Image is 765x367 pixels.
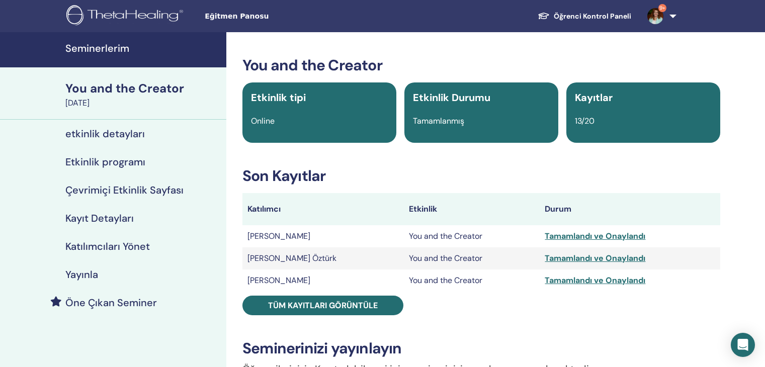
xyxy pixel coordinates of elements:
h3: Seminerinizi yayınlayın [242,339,720,357]
h4: etkinlik detayları [65,128,145,140]
th: Etkinlik [404,193,540,225]
div: [DATE] [65,97,220,109]
th: Durum [540,193,720,225]
span: Tamamlanmış [413,116,464,126]
td: You and the Creator [404,269,540,292]
div: You and the Creator [65,80,220,97]
span: Online [251,116,275,126]
a: You and the Creator[DATE] [59,80,226,109]
a: Tüm kayıtları görüntüle [242,296,403,315]
h4: Kayıt Detayları [65,212,134,224]
h4: Seminerlerim [65,42,220,54]
span: Etkinlik Durumu [413,91,490,104]
div: Open Intercom Messenger [731,333,755,357]
th: Katılımcı [242,193,404,225]
td: [PERSON_NAME] [242,269,404,292]
img: logo.png [66,5,187,28]
span: 13/20 [575,116,594,126]
h4: Katılımcıları Yönet [65,240,150,252]
img: graduation-cap-white.svg [538,12,550,20]
div: Tamamlandı ve Onaylandı [545,252,715,264]
h4: Yayınla [65,268,98,281]
h4: Etkinlik programı [65,156,145,168]
span: Kayıtlar [575,91,613,104]
td: [PERSON_NAME] Öztürk [242,247,404,269]
h4: Çevrimiçi Etkinlik Sayfası [65,184,184,196]
img: default.jpg [647,8,663,24]
td: You and the Creator [404,225,540,247]
h4: Öne Çıkan Seminer [65,297,157,309]
td: You and the Creator [404,247,540,269]
span: Tüm kayıtları görüntüle [268,300,378,311]
span: Etkinlik tipi [251,91,306,104]
span: Eğitmen Panosu [205,11,356,22]
span: 9+ [658,4,666,12]
div: Tamamlandı ve Onaylandı [545,274,715,287]
a: Öğrenci Kontrol Paneli [530,7,639,26]
h3: You and the Creator [242,56,720,74]
div: Tamamlandı ve Onaylandı [545,230,715,242]
td: [PERSON_NAME] [242,225,404,247]
h3: Son Kayıtlar [242,167,720,185]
